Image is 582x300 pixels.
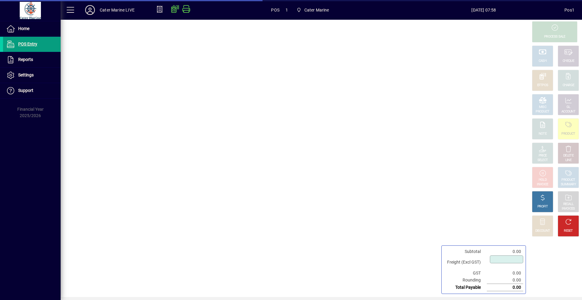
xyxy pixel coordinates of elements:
button: Profile [80,5,100,15]
div: PRODUCT [561,132,575,136]
span: Support [18,88,33,93]
div: Cater Marine LIVE [100,5,135,15]
div: DISCOUNT [535,229,550,233]
span: Cater Marine [294,5,332,15]
div: NOTE [539,132,547,136]
div: Pos1 [564,5,574,15]
a: Support [3,83,61,98]
div: PROCESS SALE [544,35,565,39]
span: [DATE] 07:58 [403,5,565,15]
td: Freight (Excl GST) [444,255,487,270]
span: Settings [18,72,34,77]
td: Subtotal [444,248,487,255]
a: Home [3,21,61,36]
a: Settings [3,68,61,83]
td: 0.00 [487,277,523,284]
div: INVOICES [562,207,575,211]
div: PRICE [539,153,547,158]
span: 1 [286,5,288,15]
div: MISC [539,105,546,110]
span: Cater Marine [304,5,329,15]
a: Reports [3,52,61,67]
div: CHEQUE [563,59,574,63]
div: EFTPOS [537,83,548,88]
div: CASH [539,59,547,63]
div: PRODUCT [561,178,575,182]
div: LINE [565,158,571,163]
div: CHARGE [563,83,574,88]
div: SUMMARY [561,182,576,187]
td: Rounding [444,277,487,284]
div: RECALL [563,202,574,207]
td: 0.00 [487,284,523,291]
div: ACCOUNT [561,110,575,114]
span: Reports [18,57,33,62]
td: Total Payable [444,284,487,291]
td: 0.00 [487,248,523,255]
div: DELETE [563,153,574,158]
td: GST [444,270,487,277]
div: PROFIT [537,204,548,209]
span: POS [271,5,279,15]
div: SELECT [537,158,548,163]
div: PRODUCT [536,110,549,114]
span: POS Entry [18,42,37,46]
div: INVOICE [537,182,548,187]
span: Home [18,26,29,31]
div: RESET [564,229,573,233]
div: HOLD [539,178,547,182]
td: 0.00 [487,270,523,277]
div: GL [567,105,570,110]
